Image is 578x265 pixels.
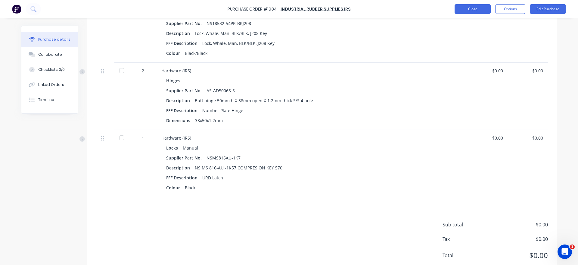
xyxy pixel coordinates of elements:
[166,29,195,38] div: Description
[185,49,207,58] div: Black/Black
[166,116,195,125] div: Dimensions
[38,37,70,42] div: Purchase details
[443,221,488,228] span: Sub total
[513,135,543,141] div: $0.00
[21,47,78,62] button: Collaborate
[21,92,78,107] button: Timeline
[166,86,207,95] div: Supplier Part No.
[495,4,525,14] button: Options
[183,144,198,152] div: Manual
[530,4,566,14] button: Edit Purchase
[558,244,572,259] iframe: Intercom live chat
[207,19,251,28] div: NS18532-54PR-BKJ208
[38,52,62,57] div: Collaborate
[202,106,243,115] div: Number Plate Hinge
[38,67,65,72] div: Checklists 0/0
[455,4,491,14] button: Close
[134,68,152,74] div: 2
[166,153,207,162] div: Supplier Part No.
[161,68,423,74] div: Hardware (IRS)
[472,135,503,141] div: $0.00
[185,183,195,192] div: Black
[472,68,503,74] div: $0.00
[166,96,195,105] div: Description
[21,32,78,47] button: Purchase details
[134,135,152,141] div: 1
[166,19,207,28] div: Supplier Part No.
[488,235,548,243] span: $0.00
[195,116,223,125] div: 38x50x1.2mm
[21,62,78,77] button: Checklists 0/0
[488,221,548,228] span: $0.00
[202,173,223,182] div: URD Latch
[513,68,543,74] div: $0.00
[166,76,183,85] div: Hinges
[195,163,282,172] div: NS MS 816-AU -1K57 COMPRESION KEY 570
[202,39,275,48] div: Lock, Whale, Man, BLK/BLK, J208 Key
[12,5,21,14] img: Factory
[488,250,548,261] span: $0.00
[166,183,185,192] div: Colour
[166,163,195,172] div: Description
[443,252,488,259] span: Total
[166,39,202,48] div: FFF Description
[207,86,235,95] div: AS-AD5006S-S
[21,77,78,92] button: Linked Orders
[443,235,488,243] span: Tax
[166,49,185,58] div: Colour
[207,153,241,162] div: NSMS816AU-1K7
[228,6,280,12] div: Purchase Order #1934 -
[166,106,202,115] div: FFF Description
[195,96,313,105] div: Butt hinge 50mm h X 38mm open X 1.2mm thick S/S 4 hole
[195,29,267,38] div: Lock, Whale, Man, BLK/BLK, J208 Key
[38,97,54,103] div: Timeline
[161,135,423,141] div: Hardware (IRS)
[38,82,64,87] div: Linked Orders
[166,144,180,152] div: Locks
[281,6,351,12] a: Industrial Rubber Supplies IRS
[570,244,575,249] span: 1
[166,173,202,182] div: FFF Description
